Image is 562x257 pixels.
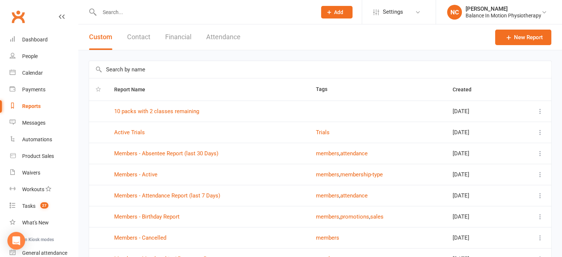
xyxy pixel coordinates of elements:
[453,85,480,94] button: Created
[10,131,78,148] a: Automations
[370,212,384,221] button: sales
[453,87,480,92] span: Created
[446,227,514,248] td: [DATE]
[22,153,54,159] div: Product Sales
[316,233,339,242] button: members
[495,30,551,45] a: New Report
[22,186,44,192] div: Workouts
[114,87,153,92] span: Report Name
[383,4,403,20] span: Settings
[446,164,514,185] td: [DATE]
[10,98,78,115] a: Reports
[340,170,383,179] button: membership-type
[165,24,191,50] button: Financial
[316,212,339,221] button: members
[22,70,43,76] div: Calendar
[316,191,339,200] button: members
[10,65,78,81] a: Calendar
[316,128,330,137] button: Trials
[114,213,180,220] a: Members - Birthday Report
[316,149,339,158] button: members
[22,103,41,109] div: Reports
[316,170,339,179] button: members
[9,7,27,26] a: Clubworx
[321,6,352,18] button: Add
[22,120,45,126] div: Messages
[7,232,25,250] div: Open Intercom Messenger
[446,185,514,206] td: [DATE]
[446,122,514,143] td: [DATE]
[339,150,340,157] span: ,
[10,148,78,165] a: Product Sales
[10,165,78,181] a: Waivers
[10,214,78,231] a: What's New
[40,202,48,209] span: 27
[339,171,340,178] span: ,
[22,220,49,226] div: What's New
[127,24,150,50] button: Contact
[97,7,311,17] input: Search...
[22,53,38,59] div: People
[206,24,241,50] button: Attendance
[114,171,157,178] a: Members - Active
[334,9,343,15] span: Add
[10,115,78,131] a: Messages
[369,213,370,220] span: ,
[340,191,368,200] button: attendance
[446,206,514,227] td: [DATE]
[10,48,78,65] a: People
[339,192,340,199] span: ,
[22,250,67,256] div: General attendance
[466,6,541,12] div: [PERSON_NAME]
[446,143,514,164] td: [DATE]
[114,150,218,157] a: Members - Absentee Report (last 30 Days)
[10,31,78,48] a: Dashboard
[466,12,541,19] div: Balance In Motion Physiotherapy
[114,108,199,115] a: 10 packs with 2 classes remaining
[340,149,368,158] button: attendance
[114,129,145,136] a: Active Trials
[89,61,551,78] input: Search by name
[10,198,78,214] a: Tasks 27
[114,192,220,199] a: Members - Attendance Report (last 7 Days)
[340,212,369,221] button: promotions
[22,203,35,209] div: Tasks
[22,87,45,92] div: Payments
[89,24,112,50] button: Custom
[22,37,48,43] div: Dashboard
[10,181,78,198] a: Workouts
[22,136,52,142] div: Automations
[114,85,153,94] button: Report Name
[447,5,462,20] div: NC
[10,81,78,98] a: Payments
[446,101,514,122] td: [DATE]
[309,78,446,101] th: Tags
[22,170,40,176] div: Waivers
[339,213,340,220] span: ,
[114,234,166,241] a: Members - Cancelled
